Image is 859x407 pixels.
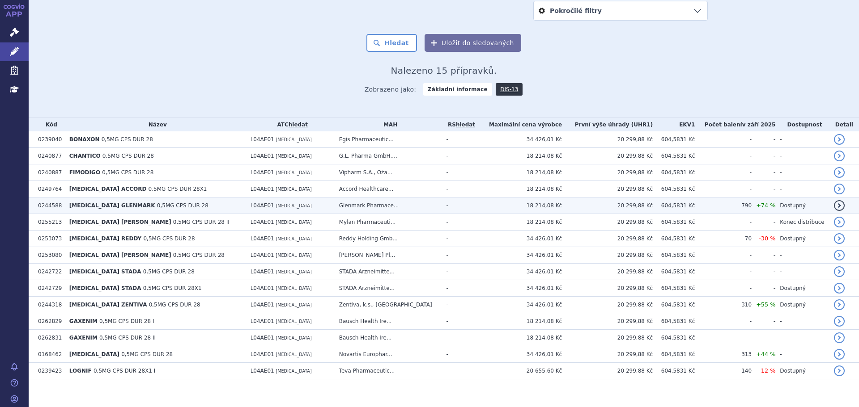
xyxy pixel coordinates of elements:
[335,197,442,214] td: Glenmark Pharmace...
[335,181,442,197] td: Accord Healthcare...
[496,83,523,96] a: DIS-13
[335,280,442,297] td: STADA Arzneimitte...
[834,233,845,244] a: detail
[775,313,829,330] td: -
[695,346,752,363] td: 313
[143,269,195,275] span: 0,5MG CPS DUR 28
[477,214,562,231] td: 18 214,08 Kč
[834,365,845,376] a: detail
[335,247,442,264] td: [PERSON_NAME] Pl...
[477,247,562,264] td: 34 426,01 Kč
[251,169,274,176] span: L04AE01
[653,363,695,379] td: 604,5831 Kč
[695,118,775,131] th: Počet balení
[99,335,156,341] span: 0,5MG CPS DUR 28 II
[366,34,417,52] button: Hledat
[34,247,65,264] td: 0253080
[442,363,476,379] td: -
[442,164,476,181] td: -
[834,217,845,227] a: detail
[775,131,829,148] td: -
[834,250,845,260] a: detail
[442,181,476,197] td: -
[442,247,476,264] td: -
[695,231,752,247] td: 70
[246,118,335,131] th: ATC
[477,197,562,214] td: 18 214,08 Kč
[34,118,65,131] th: Kód
[251,335,274,341] span: L04AE01
[834,349,845,360] a: detail
[562,247,653,264] td: 20 299,88 Kč
[775,280,829,297] td: Dostupný
[477,164,562,181] td: 18 214,08 Kč
[562,330,653,346] td: 20 299,88 Kč
[276,369,312,373] span: [MEDICAL_DATA]
[99,318,154,324] span: 0,5MG CPS DUR 28 I
[69,252,171,258] span: [MEDICAL_DATA] [PERSON_NAME]
[477,313,562,330] td: 18 214,08 Kč
[562,280,653,297] td: 20 299,88 Kč
[752,264,775,280] td: -
[562,297,653,313] td: 20 299,88 Kč
[695,164,752,181] td: -
[695,330,752,346] td: -
[653,346,695,363] td: 604,5831 Kč
[477,148,562,164] td: 18 214,08 Kč
[149,302,200,308] span: 0,5MG CPS DUR 28
[829,118,859,131] th: Detail
[752,164,775,181] td: -
[695,247,752,264] td: -
[562,148,653,164] td: 20 299,88 Kč
[562,118,653,131] th: První výše úhrady (UHR1)
[653,148,695,164] td: 604,5831 Kč
[34,181,65,197] td: 0249764
[653,313,695,330] td: 604,5831 Kč
[562,197,653,214] td: 20 299,88 Kč
[775,197,829,214] td: Dostupný
[775,231,829,247] td: Dostupný
[695,197,752,214] td: 790
[695,280,752,297] td: -
[365,83,417,96] span: Zobrazeno jako:
[653,197,695,214] td: 604,5831 Kč
[289,122,308,128] a: hledat
[251,136,274,143] span: L04AE01
[335,346,442,363] td: Novartis Europhar...
[121,351,173,357] span: 0,5MG CPS DUR 28
[442,280,476,297] td: -
[251,202,274,209] span: L04AE01
[695,264,752,280] td: -
[276,336,312,340] span: [MEDICAL_DATA]
[442,297,476,313] td: -
[562,264,653,280] td: 20 299,88 Kč
[562,214,653,231] td: 20 299,88 Kč
[335,313,442,330] td: Bausch Health Ire...
[69,335,98,341] span: GAXENIM
[276,137,312,142] span: [MEDICAL_DATA]
[335,330,442,346] td: Bausch Health Ire...
[756,351,775,357] span: +44 %
[775,363,829,379] td: Dostupný
[695,181,752,197] td: -
[143,285,202,291] span: 0,5MG CPS DUR 28X1
[335,148,442,164] td: G.L. Pharma GmbH,...
[752,280,775,297] td: -
[335,363,442,379] td: Teva Pharmaceutic...
[477,297,562,313] td: 34 426,01 Kč
[653,131,695,148] td: 604,5831 Kč
[34,363,65,379] td: 0239423
[94,368,155,374] span: 0,5MG CPS DUR 28X1 I
[69,169,100,176] span: FIMODIGO
[456,122,475,128] a: vyhledávání neobsahuje žádnou platnou referenční skupinu
[69,269,141,275] span: [MEDICAL_DATA] STADA
[752,247,775,264] td: -
[742,122,776,128] span: v září 2025
[653,118,695,131] th: EKV1
[69,351,119,357] span: [MEDICAL_DATA]
[756,202,775,209] span: +74 %
[276,253,312,258] span: [MEDICAL_DATA]
[562,164,653,181] td: 20 299,88 Kč
[276,203,312,208] span: [MEDICAL_DATA]
[562,313,653,330] td: 20 299,88 Kč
